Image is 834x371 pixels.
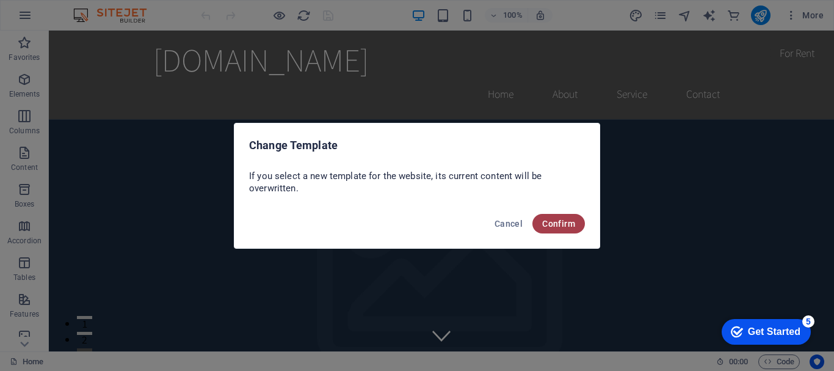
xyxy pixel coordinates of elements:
[87,2,100,15] div: 5
[7,6,96,32] div: Get Started 5 items remaining, 0% complete
[490,214,528,233] button: Cancel
[532,214,585,233] button: Confirm
[28,285,43,288] button: 1
[33,13,85,24] div: Get Started
[721,10,775,35] div: For Rent
[495,219,523,229] span: Cancel
[28,301,43,304] button: 2
[249,170,585,194] p: If you select a new template for the website, its current content will be overwritten.
[249,138,585,153] h2: Change Template
[542,219,575,229] span: Confirm
[28,318,43,321] button: 3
